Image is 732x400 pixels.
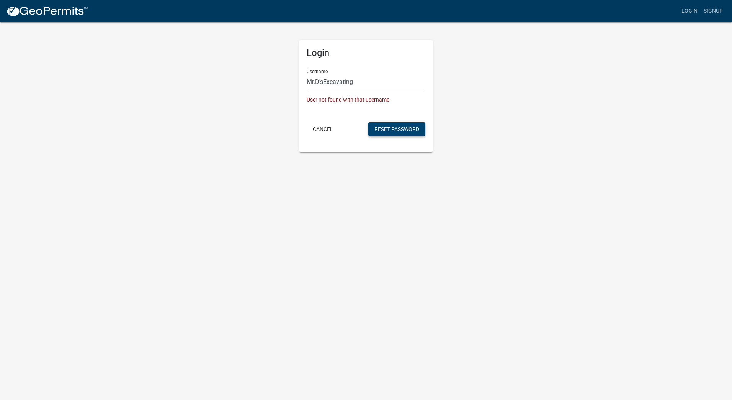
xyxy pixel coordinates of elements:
[368,122,425,136] button: Reset Password
[307,96,425,104] div: User not found with that username
[701,4,726,18] a: Signup
[307,122,339,136] button: Cancel
[678,4,701,18] a: Login
[307,48,425,59] h5: Login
